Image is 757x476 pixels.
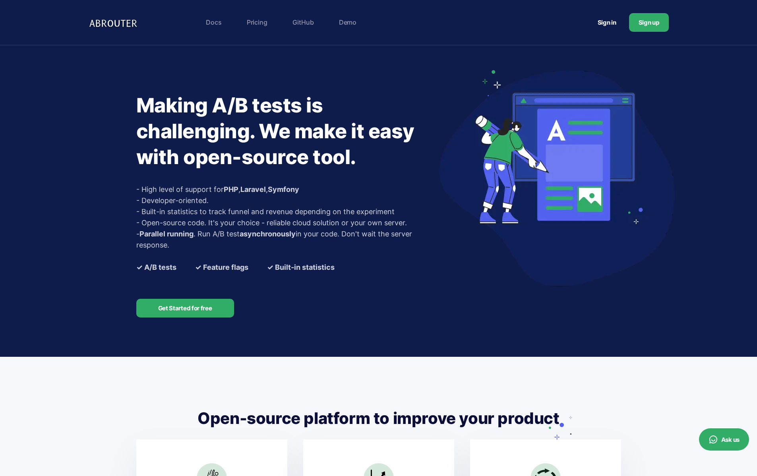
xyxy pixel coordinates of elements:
p: - Open-source code. It's your choice - reliable cloud solution or your own server. [136,217,434,228]
p: - High level of support for , , [136,184,434,195]
a: Laravel [240,185,266,193]
h1: Making A/B tests is challenging. We make it easy with open-source tool. [136,93,434,170]
a: Docs [202,14,225,30]
b: ✓ Feature flags [195,262,248,273]
a: Pricing [243,14,271,30]
b: ✓ Built-in statistics [267,262,335,273]
a: Sign up [629,13,669,32]
b: ✓ A/B tests [136,262,176,273]
img: Logo [89,14,140,31]
a: PHP [224,185,238,193]
a: Symfony [268,185,299,193]
p: - Built-in statistics to track funnel and revenue depending on the experiment [136,206,434,217]
a: Demo [335,14,360,30]
p: - Developer-oriented. [136,195,434,206]
a: GitHub [288,14,318,30]
a: Get Started for free [136,299,234,317]
button: Ask us [699,428,749,451]
p: - . Run A/B test in your code. Don't wait the server response. [136,228,434,251]
a: Sign in [588,15,626,30]
h2: Open-source platform to improve your product [136,408,621,429]
b: Parallel running [139,230,194,238]
b: asynchronously [240,230,296,238]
